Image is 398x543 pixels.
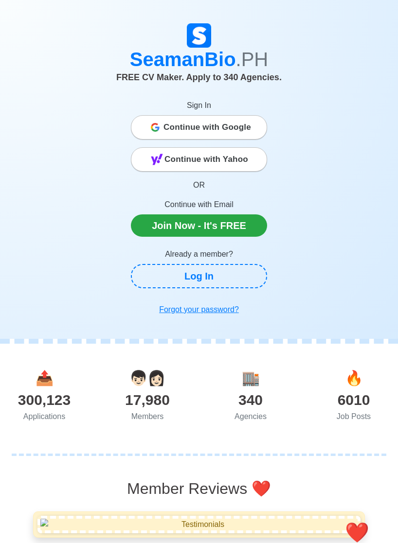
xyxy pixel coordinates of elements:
[131,100,267,111] p: Sign In
[187,23,211,48] img: Logo
[131,147,267,172] button: Continue with Yahoo
[345,370,363,386] span: jobs
[37,516,361,533] img: Testimonials
[242,370,260,386] span: agencies
[31,479,367,498] h2: Member Reviews
[131,300,267,319] a: Forgot your password?
[252,480,271,497] span: emoji
[31,48,367,71] h1: SeamanBio
[116,72,282,82] span: FREE CV Maker. Apply to 340 Agencies.
[131,199,267,210] p: Continue with Email
[345,522,369,543] span: smiley
[131,214,267,237] a: Join Now - It's FREE
[131,264,267,288] a: Log In
[199,389,302,411] div: 340
[131,179,267,191] p: OR
[96,389,199,411] div: 17,980
[163,118,251,137] span: Continue with Google
[164,150,248,169] span: Continue with Yahoo
[159,305,239,314] u: Forgot your password?
[131,248,267,260] p: Already a member?
[199,411,302,422] div: Agencies
[96,411,199,422] div: Members
[131,115,267,140] button: Continue with Google
[129,370,165,386] span: users
[36,370,54,386] span: applications
[236,49,269,70] span: .PH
